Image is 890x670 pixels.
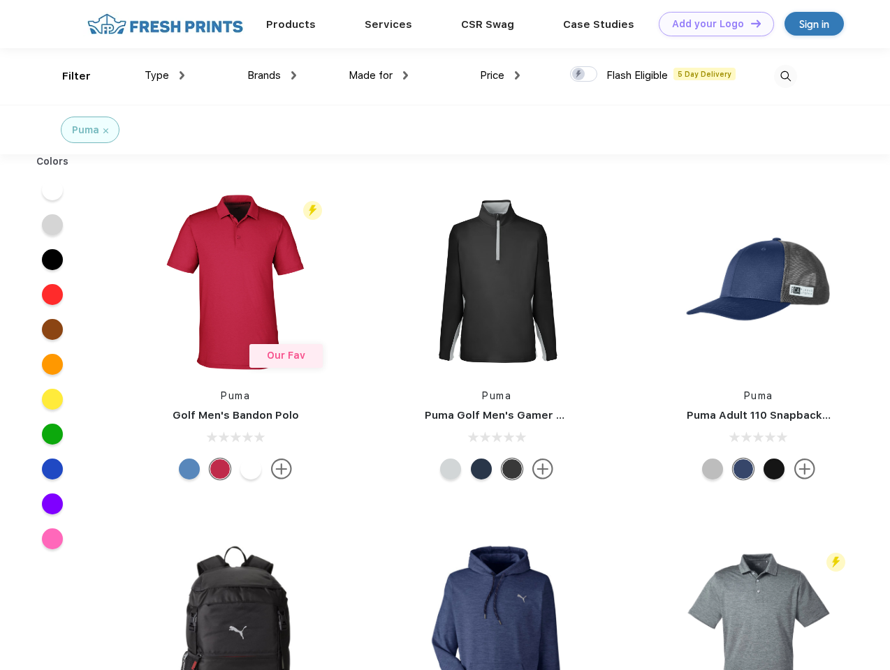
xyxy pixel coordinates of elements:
[26,154,80,169] div: Colors
[62,68,91,84] div: Filter
[480,69,504,82] span: Price
[267,350,305,361] span: Our Fav
[365,18,412,31] a: Services
[702,459,723,479] div: Quarry with Brt Whit
[303,201,322,220] img: flash_active_toggle.svg
[666,189,852,375] img: func=resize&h=266
[794,459,815,479] img: more.svg
[733,459,754,479] div: Peacoat with Qut Shd
[744,390,773,401] a: Puma
[461,18,514,31] a: CSR Swag
[180,71,184,80] img: dropdown.png
[502,459,523,479] div: Puma Black
[173,409,299,422] a: Golf Men's Bandon Polo
[103,128,108,133] img: filter_cancel.svg
[764,459,785,479] div: Pma Blk with Pma Blk
[482,390,511,401] a: Puma
[143,189,328,375] img: func=resize&h=266
[672,18,744,30] div: Add your Logo
[606,69,668,82] span: Flash Eligible
[271,459,292,479] img: more.svg
[403,71,408,80] img: dropdown.png
[266,18,316,31] a: Products
[72,123,99,137] div: Puma
[404,189,590,375] img: func=resize&h=266
[240,459,261,479] div: Bright White
[247,69,281,82] span: Brands
[349,69,393,82] span: Made for
[751,20,761,27] img: DT
[210,459,231,479] div: Ski Patrol
[83,12,247,36] img: fo%20logo%202.webp
[471,459,492,479] div: Navy Blazer
[673,68,736,80] span: 5 Day Delivery
[179,459,200,479] div: Lake Blue
[774,65,797,88] img: desktop_search.svg
[515,71,520,80] img: dropdown.png
[785,12,844,36] a: Sign in
[291,71,296,80] img: dropdown.png
[440,459,461,479] div: High Rise
[799,16,829,32] div: Sign in
[826,553,845,572] img: flash_active_toggle.svg
[145,69,169,82] span: Type
[532,459,553,479] img: more.svg
[425,409,645,422] a: Puma Golf Men's Gamer Golf Quarter-Zip
[221,390,250,401] a: Puma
